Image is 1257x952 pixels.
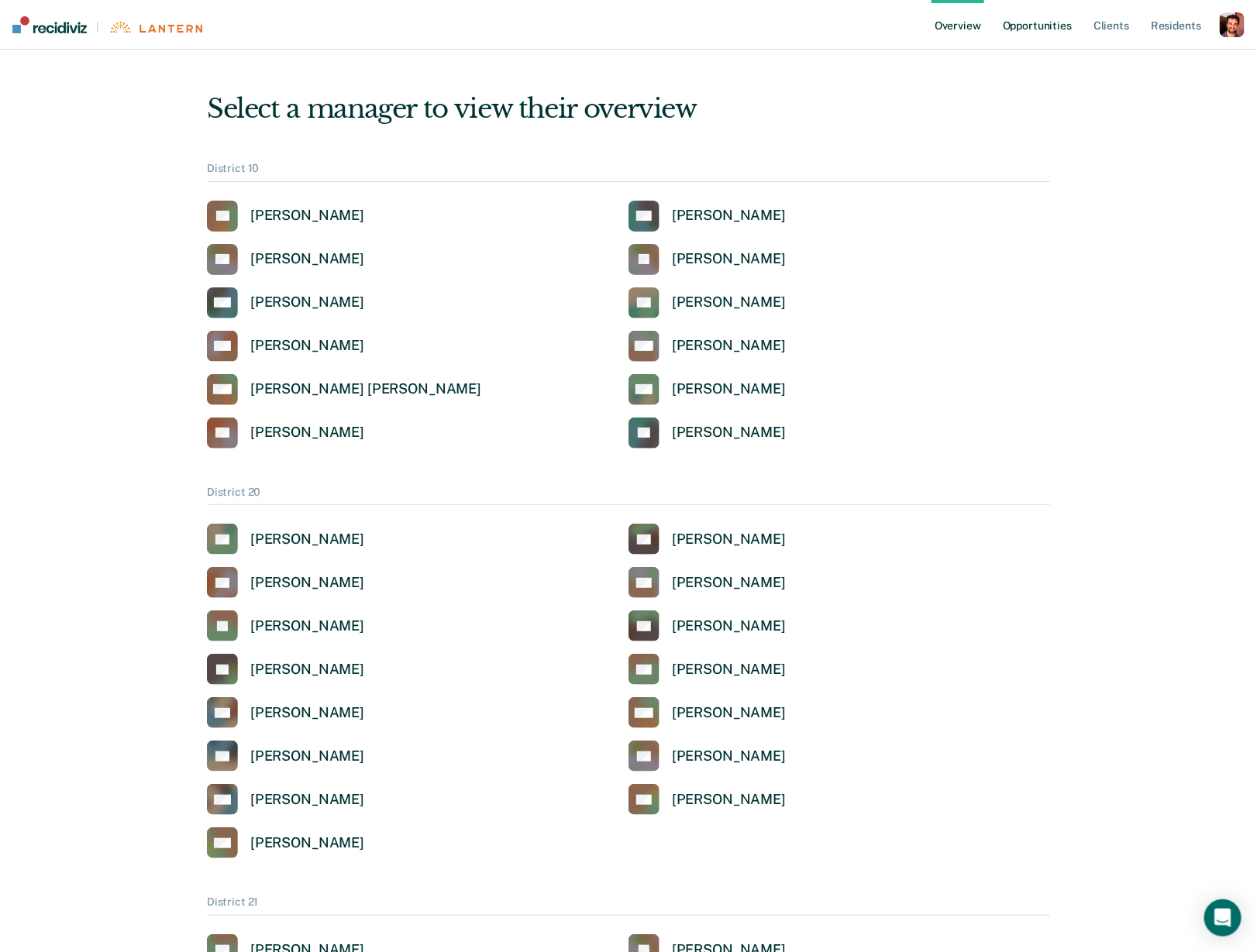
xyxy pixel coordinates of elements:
[628,741,786,772] a: [PERSON_NAME]
[207,331,364,362] a: [PERSON_NAME]
[672,748,786,765] div: [PERSON_NAME]
[672,791,786,809] div: [PERSON_NAME]
[207,784,364,815] a: [PERSON_NAME]
[250,704,364,722] div: [PERSON_NAME]
[250,617,364,635] div: [PERSON_NAME]
[628,331,786,362] a: [PERSON_NAME]
[672,250,786,268] div: [PERSON_NAME]
[250,207,364,225] div: [PERSON_NAME]
[250,661,364,679] div: [PERSON_NAME]
[628,654,786,685] a: [PERSON_NAME]
[207,287,364,318] a: [PERSON_NAME]
[628,784,786,815] a: [PERSON_NAME]
[207,93,1050,125] div: Select a manager to view their overview
[628,374,786,405] a: [PERSON_NAME]
[207,162,1050,182] div: District 10
[207,524,364,555] a: [PERSON_NAME]
[628,287,786,318] a: [PERSON_NAME]
[207,654,364,685] a: [PERSON_NAME]
[87,20,108,33] span: |
[250,250,364,268] div: [PERSON_NAME]
[628,567,786,598] a: [PERSON_NAME]
[672,574,786,592] div: [PERSON_NAME]
[250,337,364,355] div: [PERSON_NAME]
[207,418,364,449] a: [PERSON_NAME]
[672,207,786,225] div: [PERSON_NAME]
[207,374,481,405] a: [PERSON_NAME] [PERSON_NAME]
[12,16,202,33] a: |
[250,380,481,398] div: [PERSON_NAME] [PERSON_NAME]
[672,380,786,398] div: [PERSON_NAME]
[207,201,364,232] a: [PERSON_NAME]
[207,567,364,598] a: [PERSON_NAME]
[207,827,364,858] a: [PERSON_NAME]
[672,337,786,355] div: [PERSON_NAME]
[672,424,786,442] div: [PERSON_NAME]
[628,524,786,555] a: [PERSON_NAME]
[628,418,786,449] a: [PERSON_NAME]
[672,294,786,311] div: [PERSON_NAME]
[250,531,364,548] div: [PERSON_NAME]
[12,16,87,33] img: Recidiviz
[207,895,1050,916] div: District 21
[628,697,786,728] a: [PERSON_NAME]
[207,486,1050,506] div: District 20
[628,201,786,232] a: [PERSON_NAME]
[250,834,364,852] div: [PERSON_NAME]
[207,697,364,728] a: [PERSON_NAME]
[672,531,786,548] div: [PERSON_NAME]
[250,748,364,765] div: [PERSON_NAME]
[250,294,364,311] div: [PERSON_NAME]
[207,741,364,772] a: [PERSON_NAME]
[207,610,364,641] a: [PERSON_NAME]
[108,22,202,33] img: Lantern
[672,704,786,722] div: [PERSON_NAME]
[250,574,364,592] div: [PERSON_NAME]
[250,424,364,442] div: [PERSON_NAME]
[207,244,364,275] a: [PERSON_NAME]
[672,661,786,679] div: [PERSON_NAME]
[672,617,786,635] div: [PERSON_NAME]
[1204,899,1242,937] div: Open Intercom Messenger
[628,244,786,275] a: [PERSON_NAME]
[628,610,786,641] a: [PERSON_NAME]
[250,791,364,809] div: [PERSON_NAME]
